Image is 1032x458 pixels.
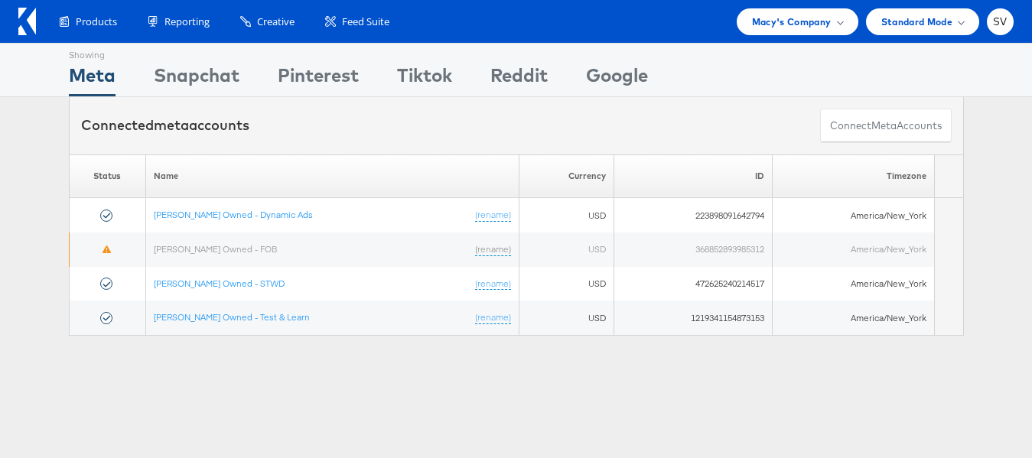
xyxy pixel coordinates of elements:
[257,15,295,29] span: Creative
[881,14,952,30] span: Standard Mode
[475,243,511,256] a: (rename)
[820,109,952,143] button: ConnectmetaAccounts
[475,311,511,324] a: (rename)
[871,119,897,133] span: meta
[614,300,773,335] td: 1219341154873153
[146,154,519,198] th: Name
[773,267,935,301] td: America/New_York
[154,116,189,134] span: meta
[773,232,935,267] td: America/New_York
[397,62,452,96] div: Tiktok
[164,15,210,29] span: Reporting
[76,15,117,29] span: Products
[519,300,614,335] td: USD
[614,198,773,232] td: 223898091642794
[519,232,614,267] td: USD
[519,198,614,232] td: USD
[519,267,614,301] td: USD
[154,209,313,220] a: [PERSON_NAME] Owned - Dynamic Ads
[278,62,359,96] div: Pinterest
[993,17,1008,27] span: SV
[614,267,773,301] td: 472625240214517
[475,278,511,291] a: (rename)
[614,154,773,198] th: ID
[154,311,310,323] a: [PERSON_NAME] Owned - Test & Learn
[154,62,239,96] div: Snapchat
[614,232,773,267] td: 368852893985312
[342,15,389,29] span: Feed Suite
[773,154,935,198] th: Timezone
[81,115,249,135] div: Connected accounts
[154,243,277,255] a: [PERSON_NAME] Owned - FOB
[69,44,116,62] div: Showing
[69,154,146,198] th: Status
[154,278,285,289] a: [PERSON_NAME] Owned - STWD
[519,154,614,198] th: Currency
[773,300,935,335] td: America/New_York
[752,14,832,30] span: Macy's Company
[490,62,548,96] div: Reddit
[773,198,935,232] td: America/New_York
[69,62,116,96] div: Meta
[586,62,648,96] div: Google
[475,209,511,222] a: (rename)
